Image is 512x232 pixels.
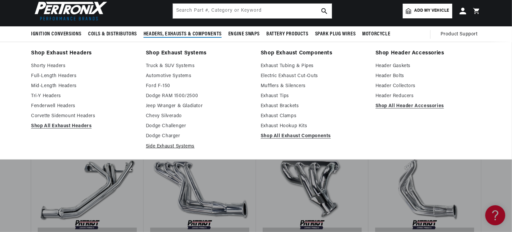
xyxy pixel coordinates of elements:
span: Product Support [441,31,478,38]
a: Shop Header Accessories [375,49,481,58]
summary: Coils & Distributors [85,26,140,42]
a: Chevy Silverado [146,112,251,120]
a: Corvette Sidemount Headers [31,112,137,120]
a: Header Collectors [375,82,481,90]
a: Fenderwell Headers [31,102,137,110]
span: Motorcycle [362,31,390,38]
button: search button [317,4,332,18]
a: Shorty Headers [31,62,137,70]
span: Coils & Distributors [88,31,137,38]
span: Headers, Exhausts & Components [144,31,222,38]
summary: Headers, Exhausts & Components [140,26,225,42]
a: Mid-Length Headers [31,82,137,90]
summary: Motorcycle [359,26,394,42]
a: Exhaust Brackets [261,102,366,110]
a: Shop All Exhaust Headers [31,122,137,130]
span: Spark Plug Wires [315,31,356,38]
a: Dodge RAM 1500/2500 [146,92,251,100]
a: Mufflers & Silencers [261,82,366,90]
a: Tri-Y Headers [31,92,137,100]
a: Shop All Header Accessories [375,102,481,110]
a: Ford F-150 [146,82,251,90]
a: Exhaust Clamps [261,112,366,120]
a: Automotive Systems [146,72,251,80]
a: Exhaust Tubing & Pipes [261,62,366,70]
summary: Engine Swaps [225,26,263,42]
a: Full-Length Headers [31,72,137,80]
a: Header Bolts [375,72,481,80]
summary: Battery Products [263,26,312,42]
span: Ignition Conversions [31,31,81,38]
a: Shop All Exhaust Components [261,132,366,140]
a: Exhaust Hookup Kits [261,122,366,130]
a: Truck & SUV Systems [146,62,251,70]
a: Dodge Charger [146,132,251,140]
span: Battery Products [266,31,308,38]
span: Engine Swaps [228,31,260,38]
span: Add my vehicle [415,8,449,14]
summary: Product Support [441,26,481,42]
a: Electric Exhaust Cut-Outs [261,72,366,80]
a: Header Gaskets [375,62,481,70]
a: Add my vehicle [403,4,452,18]
a: Shop Exhaust Headers [31,49,137,58]
input: Search Part #, Category or Keyword [173,4,332,18]
summary: Ignition Conversions [31,26,85,42]
summary: Spark Plug Wires [312,26,359,42]
a: Exhaust Tips [261,92,366,100]
a: Shop Exhaust Components [261,49,366,58]
a: Header Reducers [375,92,481,100]
a: Jeep Wranger & Gladiator [146,102,251,110]
a: Side Exhaust Systems [146,143,251,151]
a: Dodge Challenger [146,122,251,130]
a: Shop Exhaust Systems [146,49,251,58]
